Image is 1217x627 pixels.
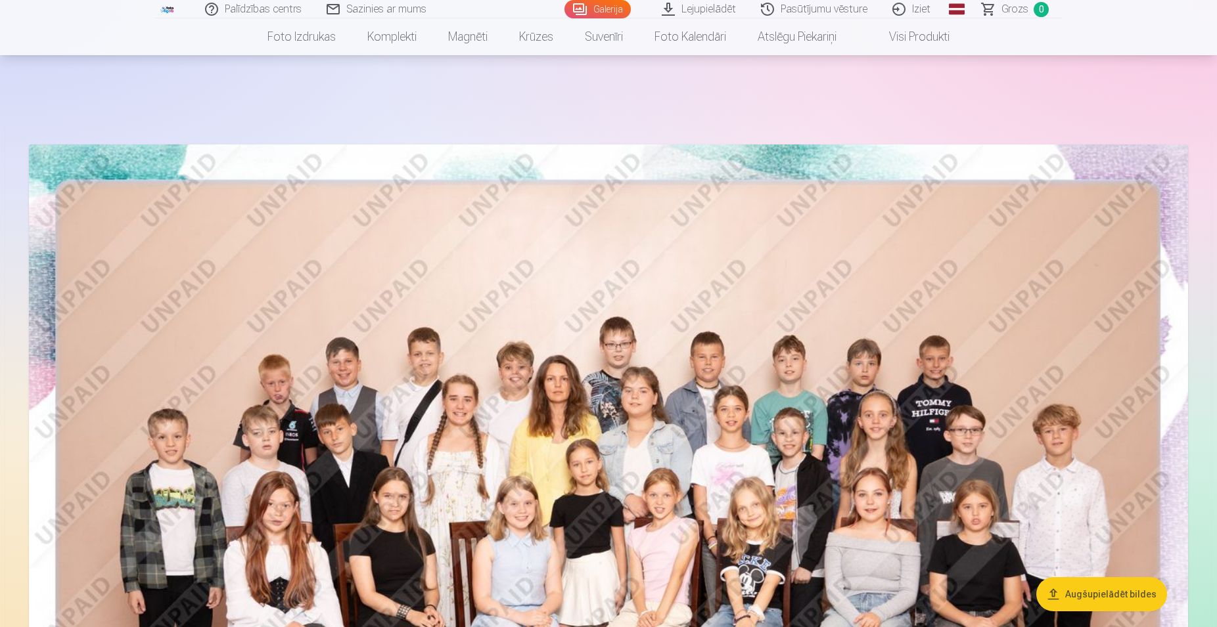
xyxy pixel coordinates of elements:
a: Krūzes [503,18,569,55]
a: Komplekti [352,18,432,55]
a: Magnēti [432,18,503,55]
a: Atslēgu piekariņi [742,18,852,55]
a: Foto izdrukas [252,18,352,55]
span: Grozs [1001,1,1028,17]
a: Suvenīri [569,18,639,55]
a: Visi produkti [852,18,965,55]
button: Augšupielādēt bildes [1036,577,1167,611]
a: Foto kalendāri [639,18,742,55]
img: /fa1 [160,5,175,13]
span: 0 [1034,2,1049,17]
